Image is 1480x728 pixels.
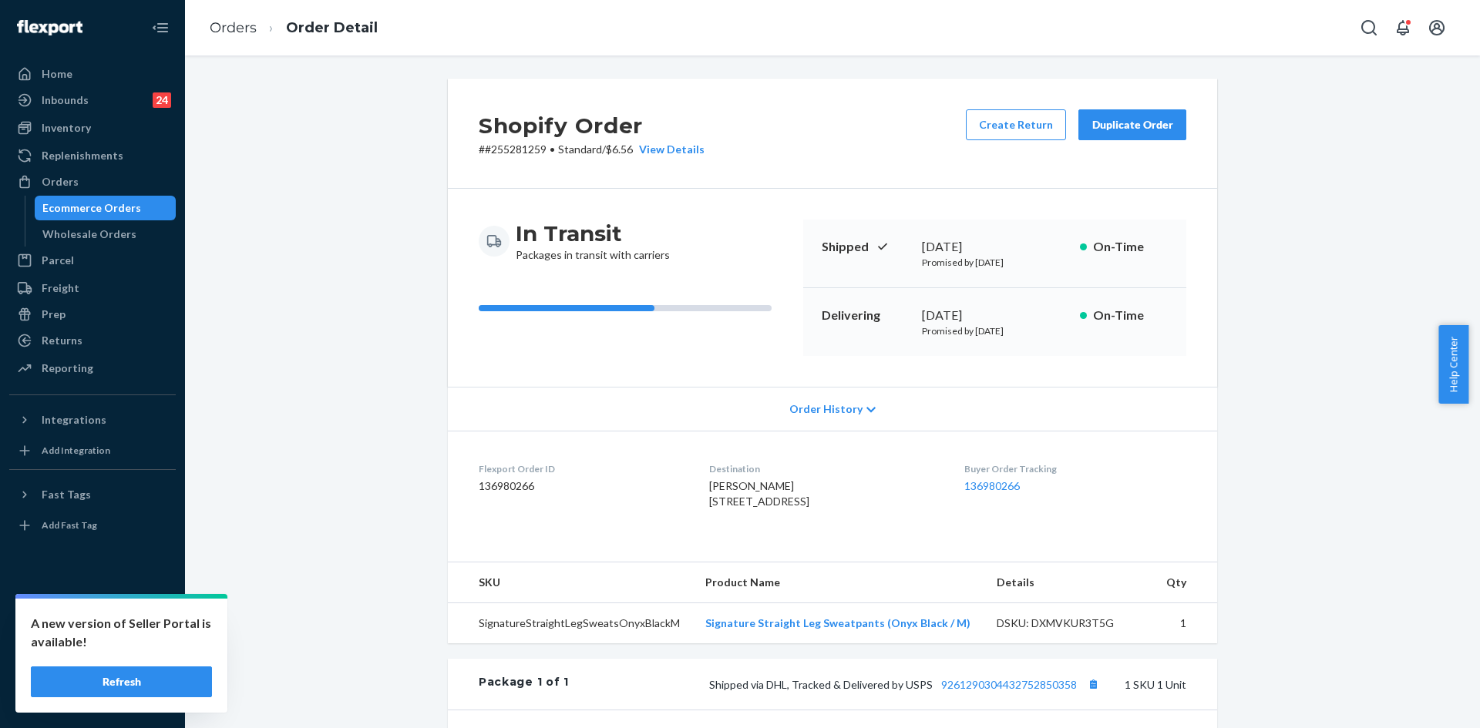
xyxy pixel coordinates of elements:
[42,280,79,296] div: Freight
[42,361,93,376] div: Reporting
[693,562,984,603] th: Product Name
[922,324,1068,337] p: Promised by [DATE]
[1093,307,1168,324] p: On-Time
[9,62,176,86] a: Home
[922,256,1068,269] p: Promised by [DATE]
[9,169,176,194] a: Orders
[966,109,1066,140] button: Create Return
[709,678,1103,691] span: Shipped via DHL, Tracked & Delivered by USPS
[964,479,1020,492] a: 136980266
[42,333,82,348] div: Returns
[448,562,693,603] th: SKU
[42,226,136,242] div: Wholesale Orders
[1382,682,1465,720] iframe: Opens a widget where you can chat to one of our agents
[1354,12,1384,43] button: Open Search Box
[9,143,176,168] a: Replenishments
[286,19,378,36] a: Order Detail
[550,143,555,156] span: •
[42,518,97,532] div: Add Fast Tag
[479,462,684,475] dt: Flexport Order ID
[42,307,66,322] div: Prep
[705,616,970,629] a: Signature Straight Leg Sweatpants (Onyx Black / M)
[197,5,390,51] ol: breadcrumbs
[922,238,1068,256] div: [DATE]
[9,482,176,507] button: Fast Tags
[1078,109,1186,140] button: Duplicate Order
[153,92,171,108] div: 24
[633,142,705,157] button: View Details
[42,174,79,190] div: Orders
[941,678,1077,691] a: 9261290304432752850358
[1387,12,1418,43] button: Open notifications
[448,603,693,644] td: SignatureStraightLegSweatsOnyxBlackM
[964,462,1186,475] dt: Buyer Order Tracking
[42,444,110,457] div: Add Integration
[42,487,91,502] div: Fast Tags
[9,116,176,140] a: Inventory
[9,685,176,710] button: Give Feedback
[9,438,176,463] a: Add Integration
[479,109,705,142] h2: Shopify Order
[9,356,176,381] a: Reporting
[1421,12,1452,43] button: Open account menu
[9,408,176,432] button: Integrations
[9,276,176,300] a: Freight
[1093,238,1168,256] p: On-Time
[9,513,176,538] a: Add Fast Tag
[42,148,123,163] div: Replenishments
[42,92,89,108] div: Inbounds
[922,307,1068,324] div: [DATE]
[516,220,670,247] h3: In Transit
[9,248,176,273] a: Parcel
[984,562,1154,603] th: Details
[997,616,1142,631] div: DSKU: DXMVKUR3T5G
[42,200,141,216] div: Ecommerce Orders
[479,142,705,157] p: # #255281259 / $6.56
[1154,603,1217,644] td: 1
[1091,117,1173,133] div: Duplicate Order
[822,238,910,256] p: Shipped
[1083,674,1103,694] button: Copy tracking number
[1438,325,1468,404] button: Help Center
[42,66,72,82] div: Home
[479,478,684,494] dd: 136980266
[42,120,91,136] div: Inventory
[789,401,863,417] span: Order History
[35,196,177,220] a: Ecommerce Orders
[558,143,602,156] span: Standard
[9,302,176,327] a: Prep
[9,606,176,631] a: Settings
[42,412,106,428] div: Integrations
[42,253,74,268] div: Parcel
[479,674,569,694] div: Package 1 of 1
[1154,562,1217,603] th: Qty
[31,614,212,651] p: A new version of Seller Portal is available!
[9,632,176,657] button: Talk to Support
[210,19,257,36] a: Orders
[9,659,176,683] a: Help Center
[9,88,176,112] a: Inbounds24
[35,222,177,247] a: Wholesale Orders
[569,674,1186,694] div: 1 SKU 1 Unit
[822,307,910,324] p: Delivering
[145,12,176,43] button: Close Navigation
[516,220,670,263] div: Packages in transit with carriers
[17,20,82,35] img: Flexport logo
[709,462,939,475] dt: Destination
[709,479,809,508] span: [PERSON_NAME] [STREET_ADDRESS]
[31,666,212,697] button: Refresh
[9,328,176,353] a: Returns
